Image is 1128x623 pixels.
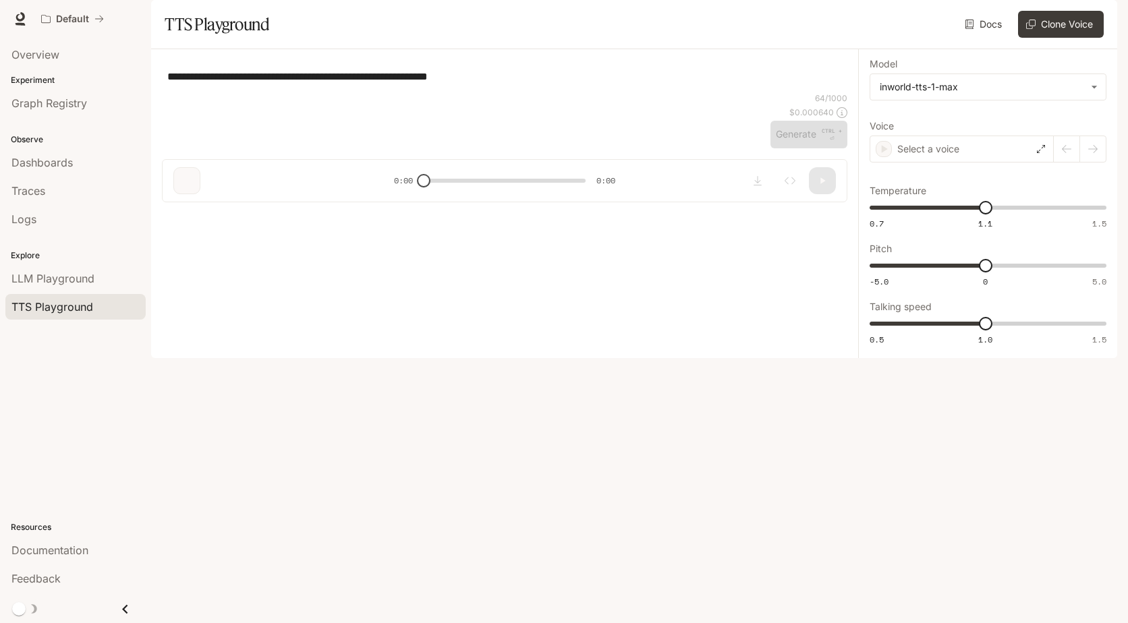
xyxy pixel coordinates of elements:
[815,92,847,104] p: 64 / 1000
[56,13,89,25] p: Default
[870,218,884,229] span: 0.7
[983,276,988,287] span: 0
[870,121,894,131] p: Voice
[870,244,892,254] p: Pitch
[870,186,926,196] p: Temperature
[897,142,959,156] p: Select a voice
[870,74,1106,100] div: inworld-tts-1-max
[870,334,884,345] span: 0.5
[789,107,834,118] p: $ 0.000640
[1092,218,1106,229] span: 1.5
[880,80,1084,94] div: inworld-tts-1-max
[1018,11,1104,38] button: Clone Voice
[978,334,992,345] span: 1.0
[870,59,897,69] p: Model
[165,11,269,38] h1: TTS Playground
[978,218,992,229] span: 1.1
[35,5,110,32] button: All workspaces
[870,276,889,287] span: -5.0
[1092,276,1106,287] span: 5.0
[962,11,1007,38] a: Docs
[1092,334,1106,345] span: 1.5
[870,302,932,311] p: Talking speed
